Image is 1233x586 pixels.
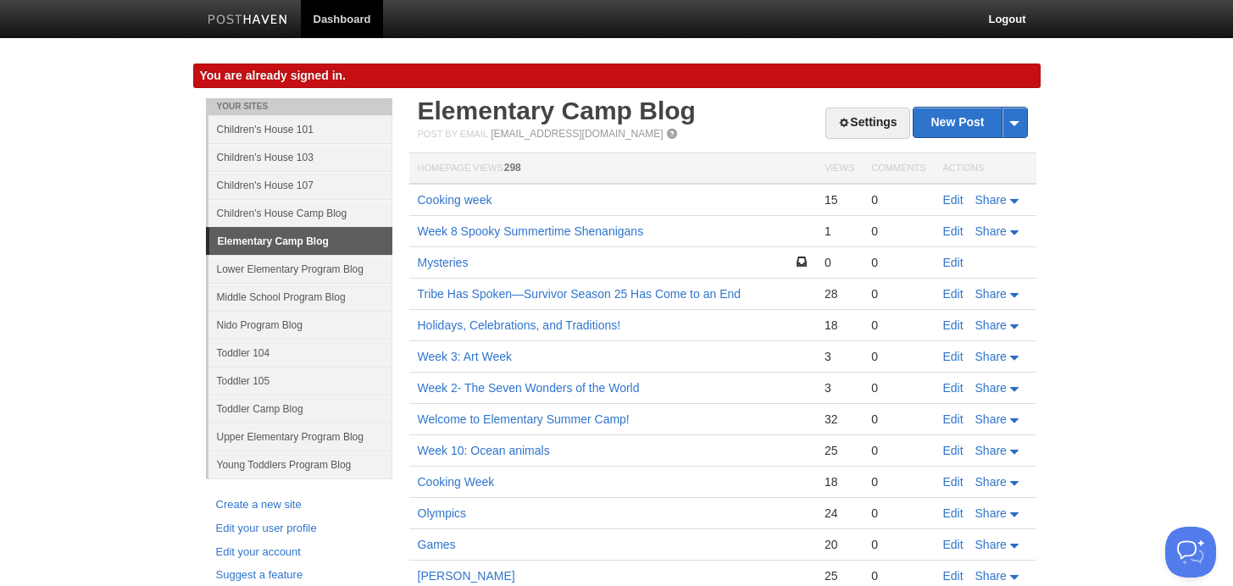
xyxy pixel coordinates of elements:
a: Cooking week [418,193,492,207]
a: Edit [943,506,964,520]
a: Lower Elementary Program Blog [208,255,392,283]
span: Share [975,538,1007,551]
a: Edit [943,412,964,426]
div: You are already signed in. [193,64,1041,88]
a: Edit [943,444,964,457]
iframe: Help Scout Beacon - Open [1165,527,1216,578]
a: Welcome to Elementary Summer Camp! [418,412,630,426]
a: Elementary Camp Blog [209,228,392,255]
a: Week 3: Art Week [418,350,513,363]
a: Olympics [418,506,467,520]
a: Edit [943,569,964,583]
span: Share [975,350,1007,363]
span: Share [975,444,1007,457]
a: Edit [943,287,964,301]
span: Share [975,475,1007,489]
a: Suggest a feature [216,567,382,584]
li: Your Sites [206,98,392,115]
a: [EMAIL_ADDRESS][DOMAIN_NAME] [491,128,663,140]
span: Share [975,287,1007,301]
a: Tribe Has Spoken—Survivor Season 25 Has Come to an End [418,287,741,301]
a: Edit [943,350,964,363]
div: 0 [871,568,925,583]
div: 18 [825,474,854,489]
span: Share [975,412,1007,426]
a: Nido Program Blog [208,311,392,339]
a: Middle School Program Blog [208,283,392,311]
a: Edit [943,193,964,207]
a: Toddler 104 [208,339,392,367]
span: Share [975,193,1007,207]
a: Edit your account [216,544,382,561]
a: Toddler Camp Blog [208,395,392,423]
div: 3 [825,380,854,395]
a: Week 2- The Seven Wonders of the World [418,381,640,395]
div: 0 [871,380,925,395]
div: 0 [871,349,925,364]
div: 0 [871,192,925,207]
div: 0 [871,537,925,552]
a: Week 8 Spooky Summertime Shenanigans [418,224,644,238]
a: Edit [943,224,964,238]
th: Homepage Views [409,153,816,185]
a: Toddler 105 [208,367,392,395]
div: 28 [825,286,854,301]
a: Edit [943,381,964,395]
div: 0 [871,318,925,333]
a: Children's House 101 [208,115,392,143]
a: Create a new site [216,496,382,514]
a: Holidays, Celebrations, and Traditions! [418,318,621,332]
div: 24 [825,506,854,521]
a: Edit your user profile [216,520,382,538]
a: Elementary Camp Blog [418,97,696,124]
div: 0 [871,224,925,239]
th: Actions [935,153,1036,185]
span: Share [975,381,1007,395]
span: Post by Email [418,129,488,139]
div: 15 [825,192,854,207]
a: Young Toddlers Program Blog [208,451,392,478]
a: Children's House Camp Blog [208,199,392,227]
span: Share [975,569,1007,583]
div: 0 [871,443,925,458]
span: Share [975,506,1007,520]
div: 0 [871,506,925,521]
div: 25 [825,568,854,583]
a: Games [418,538,456,551]
a: Cooking Week [418,475,495,489]
img: Posthaven-bar [208,14,288,27]
a: Edit [943,538,964,551]
a: [PERSON_NAME] [418,569,515,583]
span: Share [975,224,1007,238]
div: 0 [871,412,925,427]
div: 18 [825,318,854,333]
th: Views [816,153,863,185]
div: 1 [825,224,854,239]
a: Children's House 103 [208,143,392,171]
a: New Post [914,108,1026,137]
div: 0 [825,255,854,270]
div: 0 [871,474,925,489]
div: 0 [871,286,925,301]
a: Week 10: Ocean animals [418,444,550,457]
a: Edit [943,256,964,269]
a: Settings [825,108,909,139]
a: Mysteries [418,256,469,269]
div: 25 [825,443,854,458]
div: 3 [825,349,854,364]
span: 298 [504,162,521,174]
div: 20 [825,537,854,552]
a: Edit [943,318,964,332]
th: Comments [863,153,934,185]
span: Share [975,318,1007,332]
div: 0 [871,255,925,270]
a: Upper Elementary Program Blog [208,423,392,451]
div: 32 [825,412,854,427]
a: Children's House 107 [208,171,392,199]
a: Edit [943,475,964,489]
